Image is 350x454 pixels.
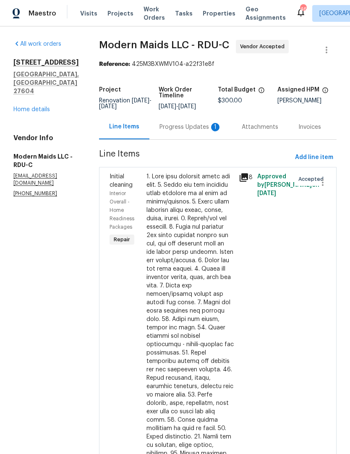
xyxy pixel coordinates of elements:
[13,152,79,169] h5: Modern Maids LLC - RDU-C
[80,9,97,18] span: Visits
[300,5,306,13] div: 46
[298,175,327,183] span: Accepted
[13,134,79,142] h4: Vendor Info
[99,104,117,110] span: [DATE]
[159,104,176,110] span: [DATE]
[29,9,56,18] span: Maestro
[239,172,252,183] div: 8
[258,87,265,98] span: The total cost of line items that have been proposed by Opendoor. This sum includes line items th...
[99,98,151,110] span: -
[144,5,165,22] span: Work Orders
[110,235,133,244] span: Repair
[132,98,149,104] span: [DATE]
[99,150,292,165] span: Line Items
[99,98,151,110] span: Renovation
[295,152,333,163] span: Add line item
[292,150,337,165] button: Add line item
[99,61,130,67] b: Reference:
[13,41,61,47] a: All work orders
[99,40,229,50] span: Modern Maids LLC - RDU-C
[110,191,134,230] span: Interior Overall - Home Readiness Packages
[211,123,219,131] div: 1
[159,104,196,110] span: -
[242,123,278,131] div: Attachments
[257,174,319,196] span: Approved by [PERSON_NAME] on
[203,9,235,18] span: Properties
[178,104,196,110] span: [DATE]
[240,42,288,51] span: Vendor Accepted
[277,98,337,104] div: [PERSON_NAME]
[277,87,319,93] h5: Assigned HPM
[218,87,256,93] h5: Total Budget
[107,9,133,18] span: Projects
[298,123,321,131] div: Invoices
[99,60,337,68] div: 425M3BXWMV104-a22f31e8f
[175,10,193,16] span: Tasks
[322,87,329,98] span: The hpm assigned to this work order.
[257,190,276,196] span: [DATE]
[110,174,133,188] span: Initial cleaning
[159,123,222,131] div: Progress Updates
[109,123,139,131] div: Line Items
[218,98,242,104] span: $300.00
[246,5,286,22] span: Geo Assignments
[99,87,121,93] h5: Project
[13,107,50,112] a: Home details
[159,87,218,99] h5: Work Order Timeline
